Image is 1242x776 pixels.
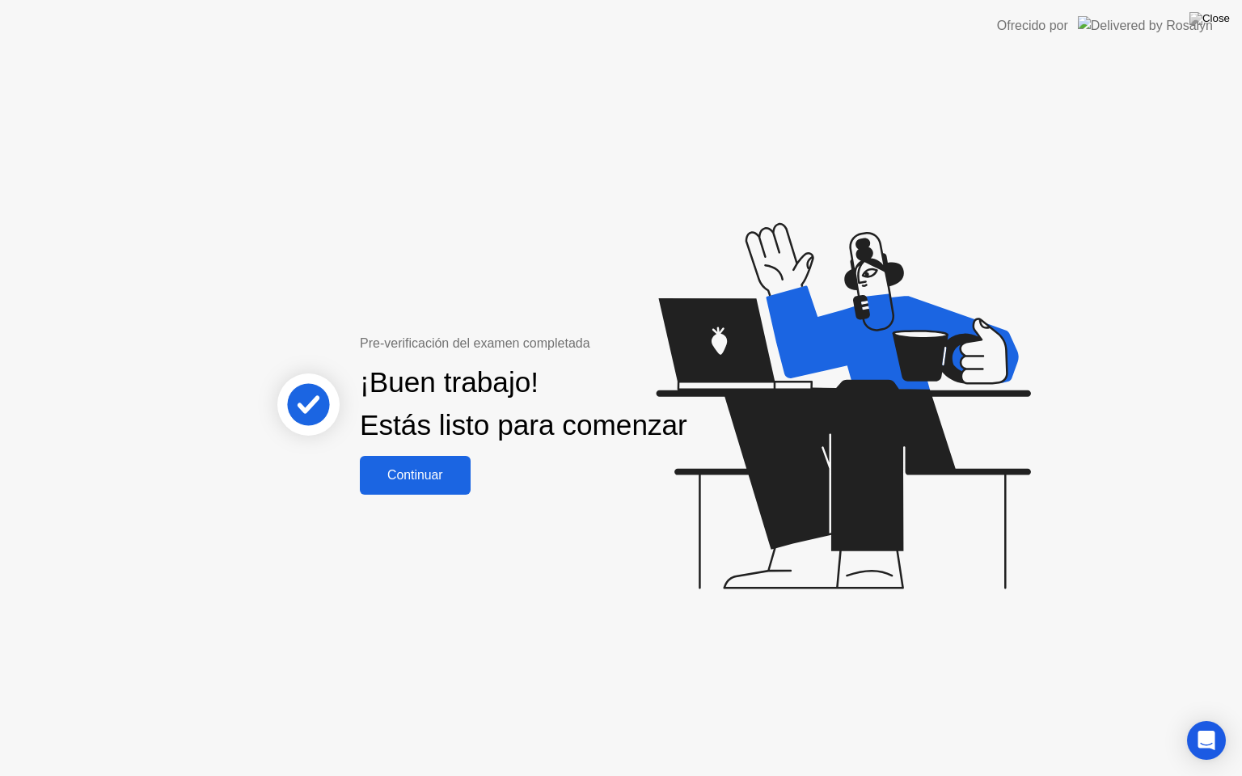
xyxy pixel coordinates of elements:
[997,16,1068,36] div: Ofrecido por
[365,468,466,483] div: Continuar
[1189,12,1230,25] img: Close
[360,361,687,447] div: ¡Buen trabajo! Estás listo para comenzar
[360,334,694,353] div: Pre-verificación del examen completada
[1187,721,1226,760] div: Open Intercom Messenger
[360,456,471,495] button: Continuar
[1078,16,1213,35] img: Delivered by Rosalyn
